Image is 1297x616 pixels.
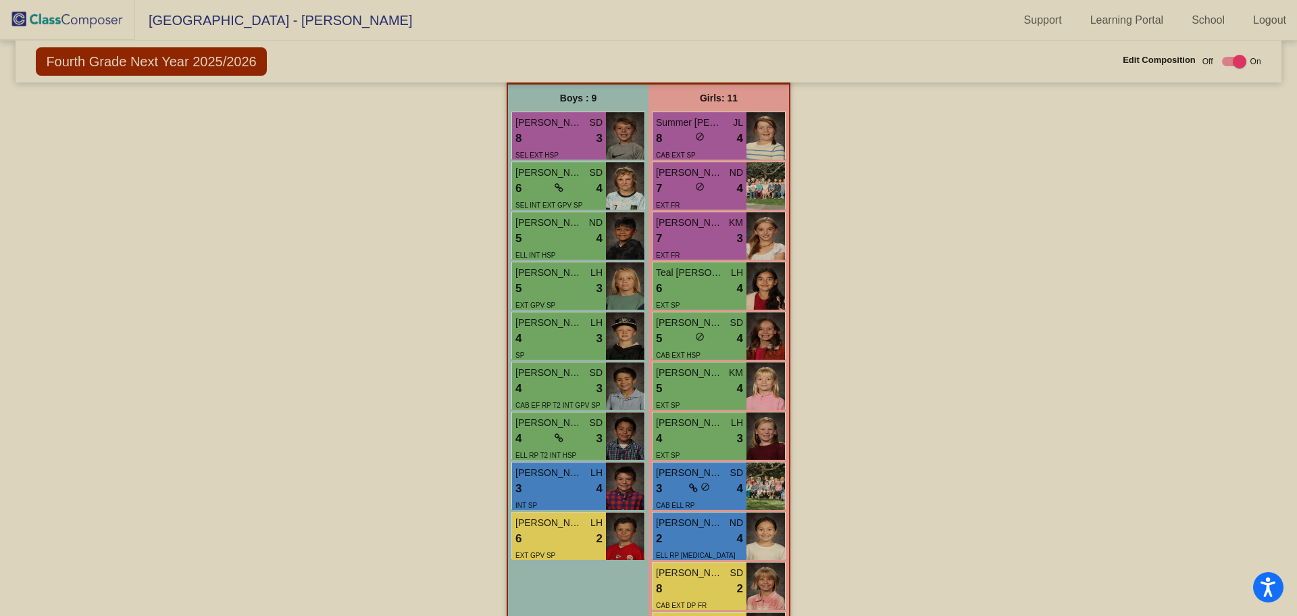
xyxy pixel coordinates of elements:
span: 2 [656,530,662,548]
span: Summer [PERSON_NAME] [656,116,723,130]
span: ELL RP T2 INT HSP [515,452,576,459]
span: CAB ELL RP [MEDICAL_DATA] INT HSP [656,502,739,523]
span: INT SP [515,502,537,509]
span: [PERSON_NAME] [515,466,583,480]
span: do_not_disturb_alt [695,182,705,191]
span: CAB EXT SP [656,151,696,159]
span: LH [731,266,743,280]
span: EXT FR [656,202,680,209]
span: ND [730,516,743,530]
span: KM [729,366,743,380]
span: 2 [737,580,743,598]
span: 3 [515,480,522,498]
span: 4 [737,330,743,348]
span: 5 [515,280,522,298]
span: SD [590,366,603,380]
span: 8 [656,580,662,598]
span: Off [1202,55,1213,68]
span: SD [590,416,603,430]
span: 4 [737,130,743,147]
span: 4 [596,480,603,498]
span: EXT GPV SP [515,552,555,559]
span: SD [730,466,743,480]
a: Logout [1242,9,1297,31]
span: 8 [656,130,662,147]
span: CAB EXT HSP [656,352,701,359]
span: On [1250,55,1261,68]
span: KM [729,216,743,230]
span: 5 [656,330,662,348]
span: 4 [737,180,743,197]
span: SD [590,166,603,180]
span: 4 [656,430,662,448]
span: [PERSON_NAME] [515,416,583,430]
span: 5 [515,230,522,247]
span: EXT SP [656,302,680,309]
span: 3 [596,430,603,448]
span: 4 [515,330,522,348]
span: 3 [737,430,743,448]
span: Fourth Grade Next Year 2025/2026 [36,47,266,76]
span: [PERSON_NAME] [515,266,583,280]
span: [PERSON_NAME] [656,316,723,330]
span: ND [730,166,743,180]
div: Boys : 9 [508,85,648,112]
span: SD [730,566,743,580]
span: [PERSON_NAME] [656,366,723,380]
span: [PERSON_NAME] [656,216,723,230]
span: 8 [515,130,522,147]
span: 4 [737,380,743,398]
span: LH [590,516,603,530]
span: [PERSON_NAME] [515,216,583,230]
span: do_not_disturb_alt [701,482,710,492]
span: [PERSON_NAME] [515,316,583,330]
span: LH [590,266,603,280]
span: [PERSON_NAME] [515,166,583,180]
span: SP [515,352,524,359]
span: [PERSON_NAME] [656,166,723,180]
span: 4 [737,530,743,548]
span: [PERSON_NAME] [515,116,583,130]
span: SEL EXT HSP [515,151,559,159]
span: CAB EXT DP FR [656,602,707,609]
span: 6 [656,280,662,298]
span: 2 [596,530,603,548]
span: LH [590,316,603,330]
span: [GEOGRAPHIC_DATA] - [PERSON_NAME] [135,9,412,31]
a: Support [1013,9,1073,31]
span: LH [590,466,603,480]
span: JL [733,116,743,130]
span: 4 [737,480,743,498]
span: SD [730,316,743,330]
span: SD [590,116,603,130]
span: LH [731,416,743,430]
span: 3 [656,480,662,498]
span: 3 [737,230,743,247]
span: 4 [515,430,522,448]
span: EXT SP [656,452,680,459]
span: 3 [596,130,603,147]
a: Learning Portal [1079,9,1175,31]
span: [PERSON_NAME] [PERSON_NAME] [515,516,583,530]
span: 3 [596,280,603,298]
span: [PERSON_NAME] [PERSON_NAME] [656,466,723,480]
span: EXT GPV SP [515,302,555,309]
span: ELL RP [MEDICAL_DATA] INT HSP [656,552,735,573]
span: 4 [596,230,603,247]
span: 4 [596,180,603,197]
span: [PERSON_NAME] [656,416,723,430]
span: 4 [737,280,743,298]
div: Girls: 11 [648,85,789,112]
span: 6 [515,530,522,548]
span: 5 [656,380,662,398]
span: 3 [596,380,603,398]
span: Edit Composition [1123,53,1196,67]
span: [PERSON_NAME] [656,516,723,530]
span: [PERSON_NAME] [656,566,723,580]
span: Teal [PERSON_NAME] [656,266,723,280]
span: 7 [656,180,662,197]
span: SEL INT EXT GPV SP [515,202,582,209]
a: School [1181,9,1236,31]
span: 6 [515,180,522,197]
span: [PERSON_NAME] [PERSON_NAME] [515,366,583,380]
